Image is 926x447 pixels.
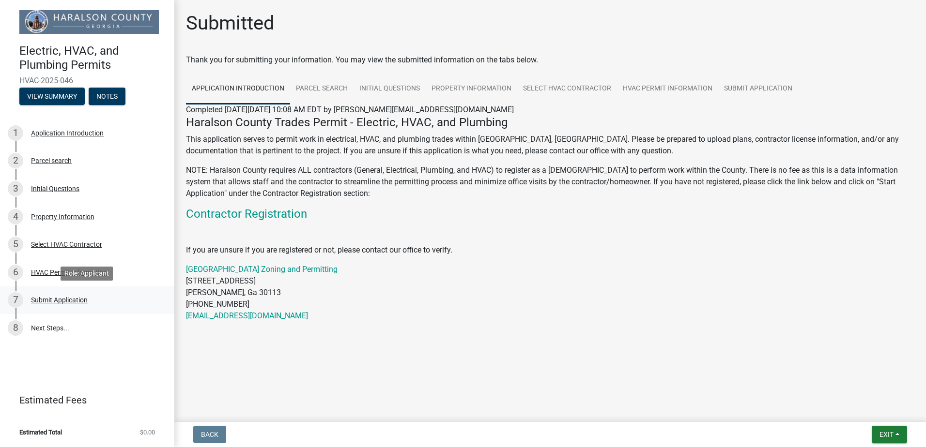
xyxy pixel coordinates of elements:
a: Property Information [426,74,517,104]
div: Submit Application [31,297,88,303]
button: View Summary [19,88,85,105]
div: Thank you for submitting your information. You may view the submitted information on the tabs below. [186,54,914,66]
a: [GEOGRAPHIC_DATA] Zoning and Permitting [186,265,338,274]
a: Application Introduction [186,74,290,104]
a: Submit Application [718,74,798,104]
button: Notes [89,88,125,105]
span: Exit [880,431,894,438]
div: Role: Applicant [61,267,113,281]
div: 7 [8,292,23,308]
button: Exit [872,426,907,443]
span: Estimated Total [19,429,62,435]
h4: Electric, HVAC, and Plumbing Permits [19,44,167,72]
div: 4 [8,209,23,224]
span: $0.00 [140,429,155,435]
div: 8 [8,320,23,336]
div: 5 [8,237,23,252]
div: 2 [8,153,23,168]
a: Initial Questions [354,74,426,104]
a: Select HVAC Contractor [517,74,617,104]
span: Back [201,431,218,438]
p: [STREET_ADDRESS] [PERSON_NAME], Ga 30113 [PHONE_NUMBER] [186,264,914,322]
div: Initial Questions [31,185,79,192]
span: Completed [DATE][DATE] 10:08 AM EDT by [PERSON_NAME][EMAIL_ADDRESS][DOMAIN_NAME] [186,105,514,114]
img: Haralson County, Georgia [19,10,159,34]
div: 1 [8,125,23,141]
p: NOTE: Haralson County requires ALL contractors (General, Electrical, Plumbing, and HVAC) to regis... [186,164,914,199]
div: Select HVAC Contractor [31,241,102,248]
wm-modal-confirm: Notes [89,93,125,101]
a: [EMAIL_ADDRESS][DOMAIN_NAME] [186,311,308,320]
h4: Haralson County Trades Permit - Electric, HVAC, and Plumbing [186,116,914,130]
wm-modal-confirm: Summary [19,93,85,101]
p: If you are unsure if you are registered or not, please contact our office to verify. [186,244,914,256]
a: Contractor Registration [186,207,307,221]
h1: Submitted [186,12,275,35]
div: 3 [8,181,23,196]
span: HVAC-2025-046 [19,76,155,85]
div: Parcel search [31,157,72,164]
p: This application serves to permit work in electrical, HVAC, and plumbing trades within [GEOGRAPHI... [186,134,914,157]
a: Parcel search [290,74,354,104]
div: Property Information [31,213,94,220]
a: HVAC Permit Information [617,74,718,104]
div: Application Introduction [31,130,104,136]
a: Estimated Fees [8,390,159,410]
div: HVAC Permit Information [31,269,107,276]
div: 6 [8,265,23,280]
button: Back [193,426,226,443]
